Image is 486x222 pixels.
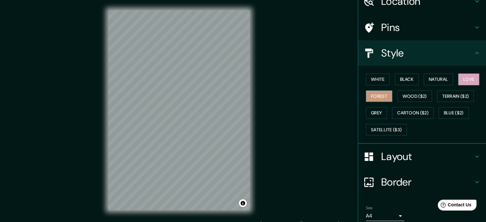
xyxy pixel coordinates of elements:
[381,150,473,163] h4: Layout
[381,176,473,188] h4: Border
[439,107,469,119] button: Blue ($2)
[397,90,432,102] button: Wood ($2)
[458,73,479,85] button: Love
[429,197,479,215] iframe: Help widget launcher
[358,40,486,66] div: Style
[366,90,392,102] button: Forest
[381,47,473,59] h4: Style
[108,10,250,210] canvas: Map
[366,107,387,119] button: Grey
[366,211,404,221] div: A4
[358,15,486,40] div: Pins
[381,21,473,34] h4: Pins
[392,107,434,119] button: Cartoon ($2)
[437,90,474,102] button: Terrain ($2)
[239,199,247,207] button: Toggle attribution
[424,73,453,85] button: Natural
[366,205,373,211] label: Size
[358,169,486,195] div: Border
[395,73,419,85] button: Black
[366,124,407,136] button: Satellite ($3)
[366,73,390,85] button: White
[358,144,486,169] div: Layout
